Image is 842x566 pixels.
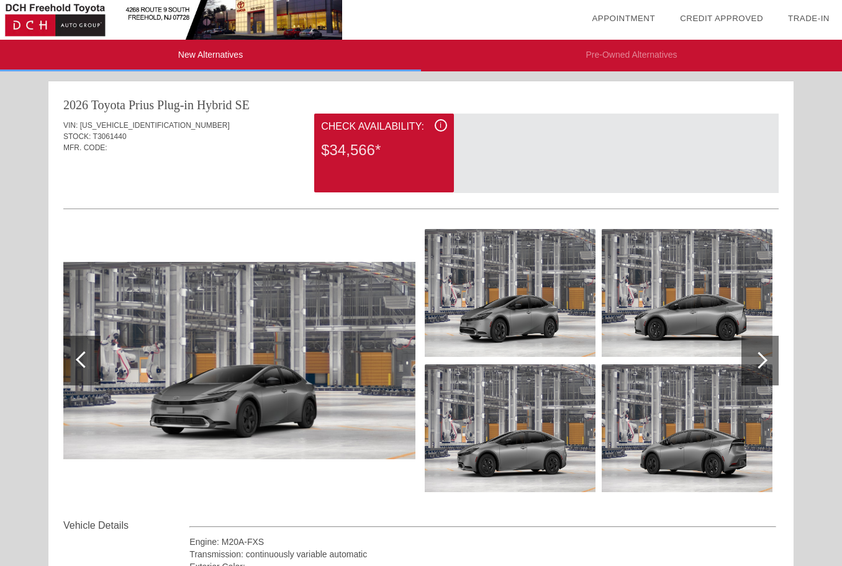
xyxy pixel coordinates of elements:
div: $34,566* [321,134,446,166]
a: Trade-In [788,14,830,23]
span: [US_VEHICLE_IDENTIFICATION_NUMBER] [80,121,230,130]
div: Engine: M20A-FXS [189,536,776,548]
img: 2ded5d82f1df76ef01091a58c7ec64f3.png [425,364,595,492]
a: Credit Approved [680,14,763,23]
img: 931258ed254cfe8eb0635d7423857852.png [63,262,415,460]
div: 2026 Toyota Prius Plug-in Hybrid [63,96,232,114]
div: Transmission: continuously variable automatic [189,548,776,560]
div: i [435,119,447,132]
div: SE [235,96,250,114]
img: 5b9c3be07155ad4d8d996c8d272cc42e.png [425,229,595,357]
img: 37125a0a50525d0044f679d74bc776e4.png [602,229,772,357]
a: Appointment [592,14,655,23]
span: STOCK: [63,132,91,141]
div: Vehicle Details [63,518,189,533]
div: Check Availability: [321,119,446,134]
span: MFR. CODE: [63,143,107,152]
span: T3061440 [93,132,127,141]
div: Quoted on [DATE] 4:38:52 PM [63,172,779,192]
span: VIN: [63,121,78,130]
img: 39a93d5a3f96b94182fd4c8370b6311d.png [602,364,772,492]
li: Pre-Owned Alternatives [421,40,842,71]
